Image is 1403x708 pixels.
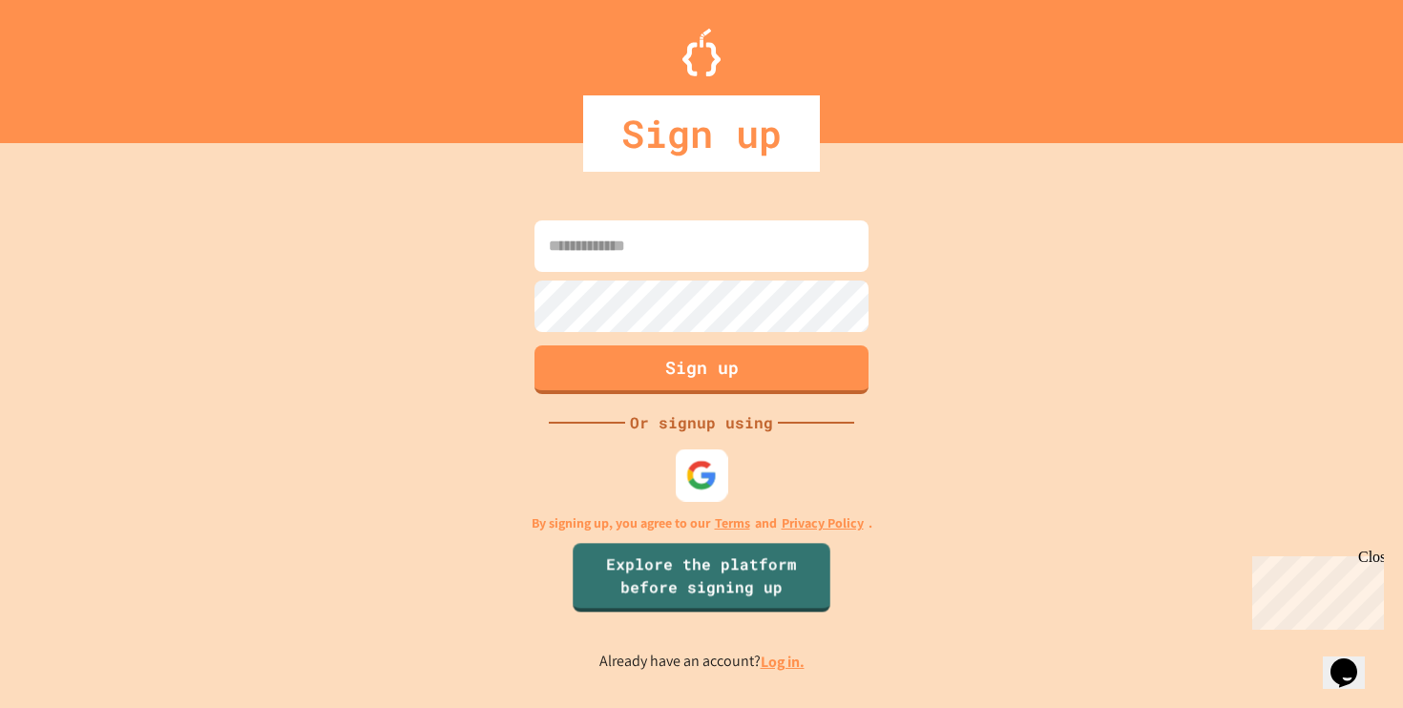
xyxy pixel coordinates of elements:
a: Log in. [761,652,805,672]
iframe: chat widget [1245,549,1384,630]
a: Terms [715,513,750,533]
button: Sign up [534,345,869,394]
div: Chat with us now!Close [8,8,132,121]
p: By signing up, you agree to our and . [532,513,872,533]
iframe: chat widget [1323,632,1384,689]
img: google-icon.svg [686,460,718,491]
p: Already have an account? [599,650,805,674]
a: Explore the platform before signing up [573,543,829,612]
a: Privacy Policy [782,513,864,533]
div: Sign up [583,95,820,172]
div: Or signup using [625,411,778,434]
img: Logo.svg [682,29,721,76]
